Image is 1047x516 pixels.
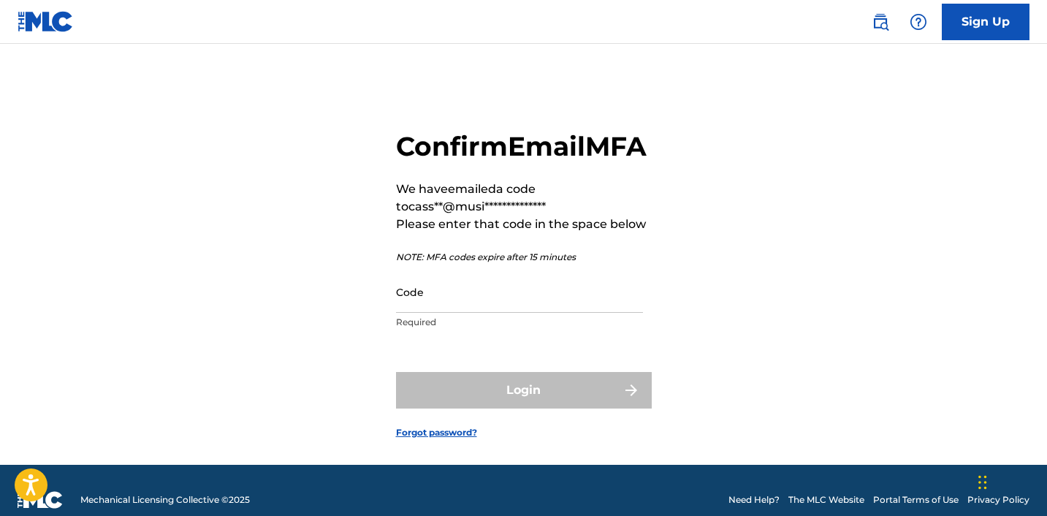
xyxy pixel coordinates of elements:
div: Drag [978,460,987,504]
p: Please enter that code in the space below [396,216,652,233]
a: Public Search [866,7,895,37]
iframe: Chat Widget [974,446,1047,516]
p: Required [396,316,643,329]
img: help [910,13,927,31]
a: The MLC Website [788,493,864,506]
div: Help [904,7,933,37]
a: Need Help? [728,493,780,506]
h2: Confirm Email MFA [396,130,652,163]
span: Mechanical Licensing Collective © 2025 [80,493,250,506]
a: Privacy Policy [967,493,1029,506]
p: NOTE: MFA codes expire after 15 minutes [396,251,652,264]
a: Sign Up [942,4,1029,40]
img: search [872,13,889,31]
img: MLC Logo [18,11,74,32]
a: Portal Terms of Use [873,493,959,506]
img: logo [18,491,63,509]
a: Forgot password? [396,426,477,439]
